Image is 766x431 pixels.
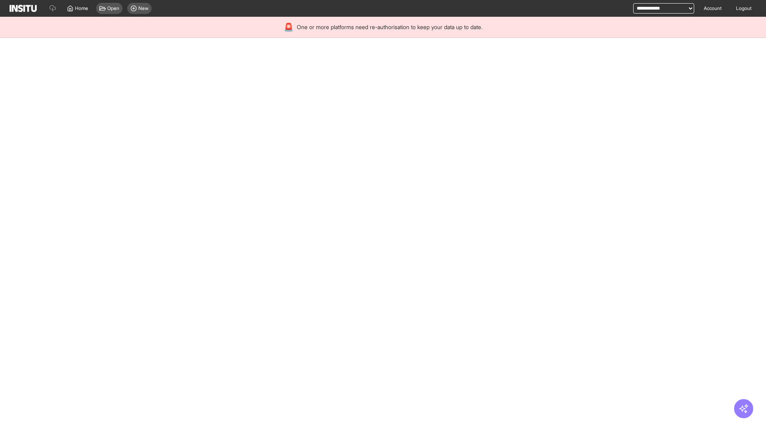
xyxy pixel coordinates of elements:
[284,22,294,33] div: 🚨
[138,5,148,12] span: New
[10,5,37,12] img: Logo
[75,5,88,12] span: Home
[297,23,482,31] span: One or more platforms need re-authorisation to keep your data up to date.
[107,5,119,12] span: Open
